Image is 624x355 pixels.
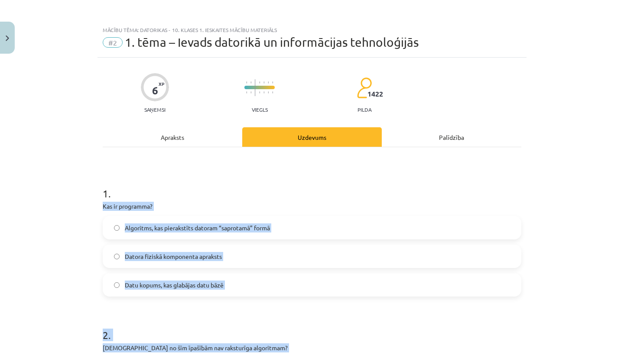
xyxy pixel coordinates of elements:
[141,106,169,113] p: Saņemsi
[263,91,264,94] img: icon-short-line-57e1e144782c952c97e751825c79c345078a6d821885a25fce030b3d8c18986b.svg
[246,91,247,94] img: icon-short-line-57e1e144782c952c97e751825c79c345078a6d821885a25fce030b3d8c18986b.svg
[259,91,260,94] img: icon-short-line-57e1e144782c952c97e751825c79c345078a6d821885a25fce030b3d8c18986b.svg
[114,254,120,259] input: Datora fiziskā komponenta apraksts
[103,37,123,48] span: #2
[250,91,251,94] img: icon-short-line-57e1e144782c952c97e751825c79c345078a6d821885a25fce030b3d8c18986b.svg
[259,81,260,84] img: icon-short-line-57e1e144782c952c97e751825c79c345078a6d821885a25fce030b3d8c18986b.svg
[268,91,269,94] img: icon-short-line-57e1e144782c952c97e751825c79c345078a6d821885a25fce030b3d8c18986b.svg
[357,106,371,113] p: pilda
[125,223,270,232] span: Algoritms, kas pierakstīts datoram “saprotamā” formā
[125,35,419,49] span: 1. tēma – Ievads datorikā un informācijas tehnoloģijās
[255,79,256,96] img: icon-long-line-d9ea69661e0d244f92f715978eff75569469978d946b2353a9bb055b3ed8787d.svg
[272,81,273,84] img: icon-short-line-57e1e144782c952c97e751825c79c345078a6d821885a25fce030b3d8c18986b.svg
[114,225,120,231] input: Algoritms, kas pierakstīts datoram “saprotamā” formā
[6,35,9,41] img: icon-close-lesson-0947bae3869378f0d4975bcd49f059093ad1ed9edebbc8119c70593378902aed.svg
[152,84,158,97] div: 6
[263,81,264,84] img: icon-short-line-57e1e144782c952c97e751825c79c345078a6d821885a25fce030b3d8c18986b.svg
[272,91,273,94] img: icon-short-line-57e1e144782c952c97e751825c79c345078a6d821885a25fce030b3d8c18986b.svg
[367,90,383,98] span: 1422
[382,127,521,147] div: Palīdzība
[268,81,269,84] img: icon-short-line-57e1e144782c952c97e751825c79c345078a6d821885a25fce030b3d8c18986b.svg
[103,314,521,341] h1: 2 .
[252,106,268,113] p: Viegls
[114,282,120,288] input: Datu kopums, kas glabājas datu bāzē
[103,172,521,199] h1: 1 .
[103,27,521,33] div: Mācību tēma: Datorikas - 10. klases 1. ieskaites mācību materiāls
[357,77,372,99] img: students-c634bb4e5e11cddfef0936a35e636f08e4e9abd3cc4e673bd6f9a4125e45ecb1.svg
[242,127,382,147] div: Uzdevums
[103,127,242,147] div: Apraksts
[246,81,247,84] img: icon-short-line-57e1e144782c952c97e751825c79c345078a6d821885a25fce030b3d8c18986b.svg
[103,343,521,352] p: [DEMOGRAPHIC_DATA] no šīm īpašībām nav raksturīga algoritmam?
[103,202,521,211] p: Kas ir programma?
[250,81,251,84] img: icon-short-line-57e1e144782c952c97e751825c79c345078a6d821885a25fce030b3d8c18986b.svg
[125,252,222,261] span: Datora fiziskā komponenta apraksts
[159,81,164,86] span: XP
[125,281,224,290] span: Datu kopums, kas glabājas datu bāzē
